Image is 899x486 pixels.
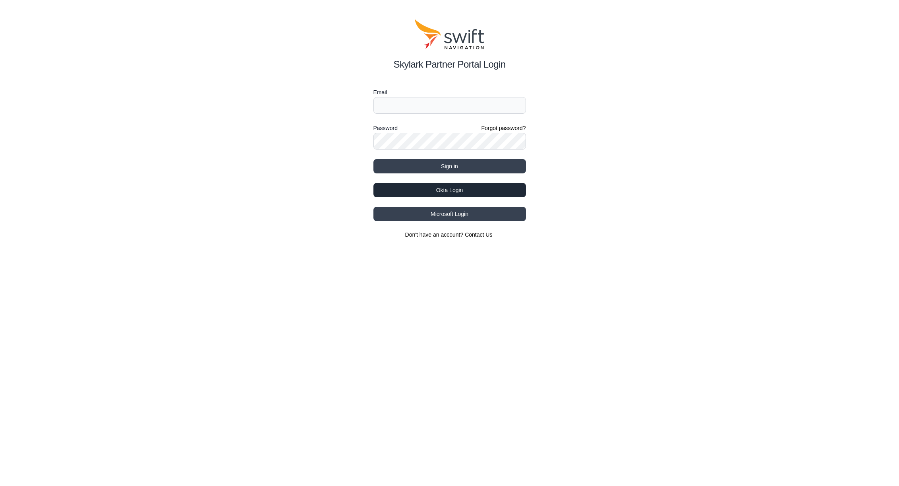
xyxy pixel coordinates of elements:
a: Contact Us [465,231,492,238]
label: Password [373,123,398,133]
section: Don't have an account? [373,231,526,239]
a: Forgot password? [481,124,526,132]
button: Microsoft Login [373,207,526,221]
button: Okta Login [373,183,526,197]
button: Sign in [373,159,526,173]
label: Email [373,87,526,97]
h2: Skylark Partner Portal Login [373,57,526,72]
